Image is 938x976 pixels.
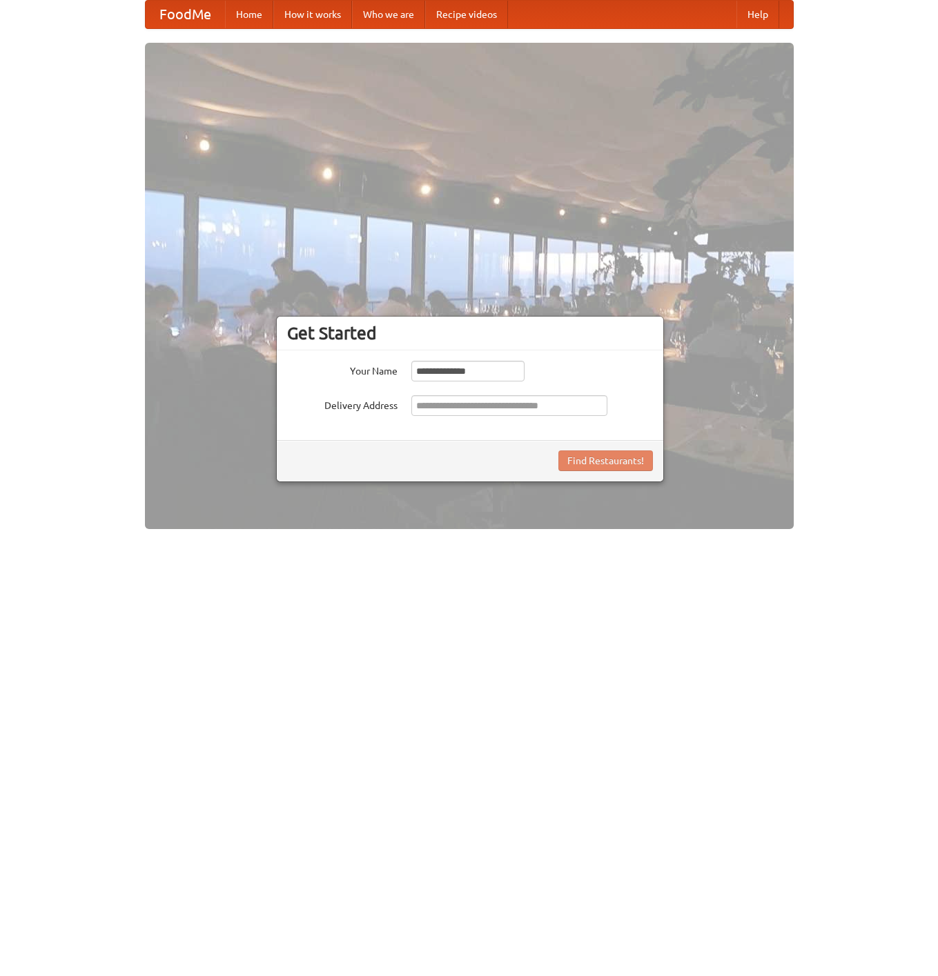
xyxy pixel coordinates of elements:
[736,1,779,28] a: Help
[425,1,508,28] a: Recipe videos
[352,1,425,28] a: Who we are
[287,395,398,412] label: Delivery Address
[558,450,653,471] button: Find Restaurants!
[146,1,225,28] a: FoodMe
[225,1,273,28] a: Home
[287,323,653,343] h3: Get Started
[273,1,352,28] a: How it works
[287,361,398,378] label: Your Name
